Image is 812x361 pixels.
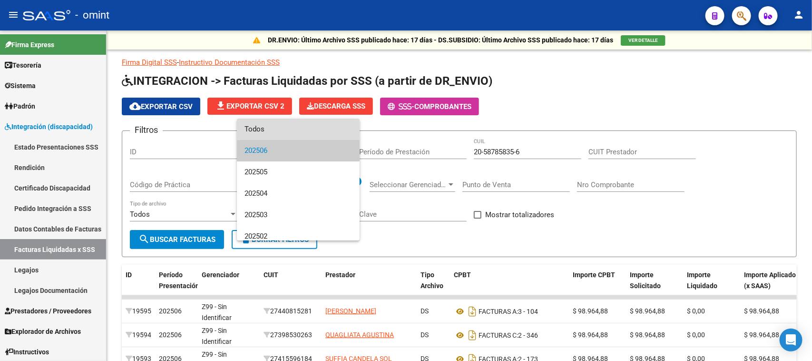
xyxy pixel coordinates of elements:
span: 202505 [245,161,352,183]
span: 202506 [245,140,352,161]
div: Open Intercom Messenger [780,329,802,351]
span: 202502 [245,226,352,247]
span: Todos [245,119,352,140]
span: 202504 [245,183,352,204]
span: 202503 [245,204,352,226]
